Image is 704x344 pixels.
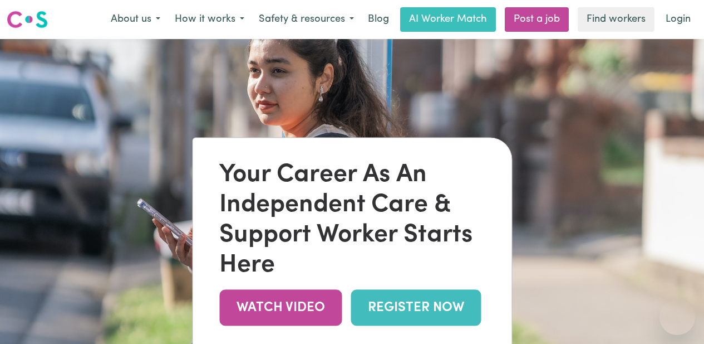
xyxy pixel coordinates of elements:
[351,290,481,326] a: REGISTER NOW
[219,290,342,326] a: WATCH VIDEO
[252,8,361,31] button: Safety & resources
[361,7,396,32] a: Blog
[578,7,654,32] a: Find workers
[659,299,695,335] iframe: Button to launch messaging window
[7,9,48,30] img: Careseekers logo
[168,8,252,31] button: How it works
[104,8,168,31] button: About us
[400,7,496,32] a: AI Worker Match
[505,7,569,32] a: Post a job
[219,161,485,281] div: Your Career As An Independent Care & Support Worker Starts Here
[659,7,697,32] a: Login
[7,7,48,32] a: Careseekers logo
